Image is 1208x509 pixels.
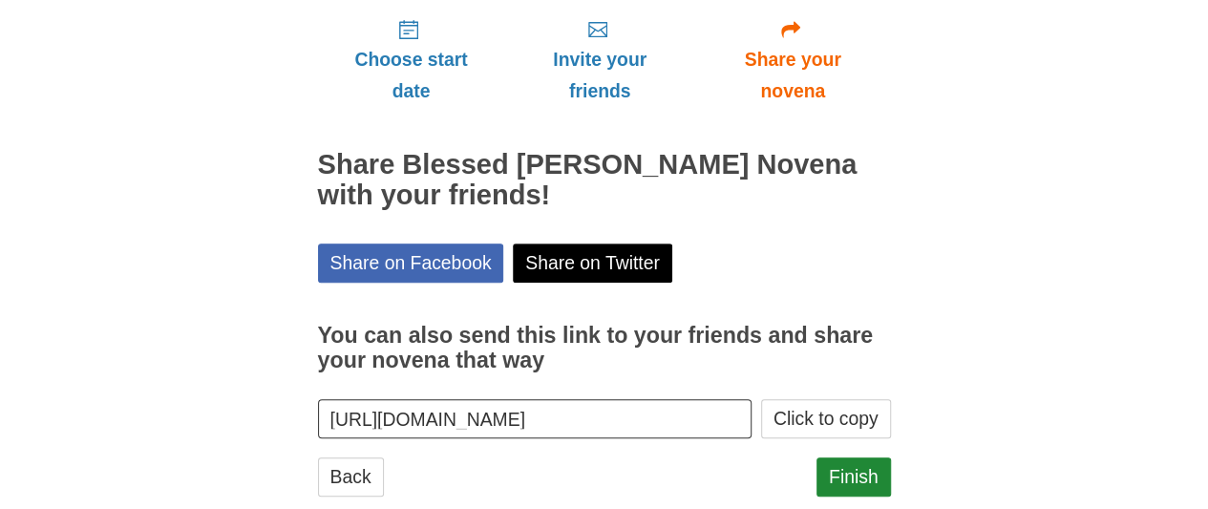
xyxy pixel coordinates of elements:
a: Share on Twitter [513,244,672,283]
h2: Share Blessed [PERSON_NAME] Novena with your friends! [318,150,891,211]
a: Share on Facebook [318,244,504,283]
a: Back [318,457,384,497]
span: Share your novena [714,44,872,107]
a: Choose start date [318,3,505,117]
span: Invite your friends [523,44,675,107]
a: Invite your friends [504,3,694,117]
h3: You can also send this link to your friends and share your novena that way [318,324,891,372]
a: Share your novena [695,3,891,117]
button: Click to copy [761,399,891,438]
span: Choose start date [337,44,486,107]
a: Finish [816,457,891,497]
